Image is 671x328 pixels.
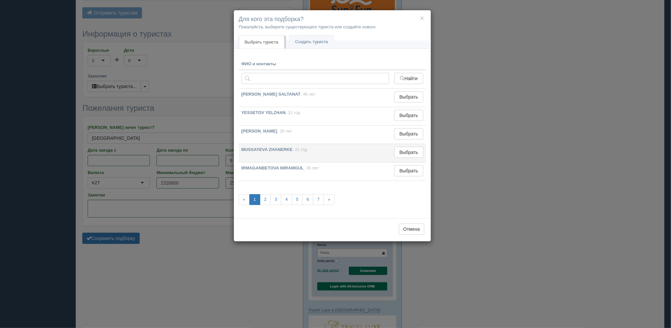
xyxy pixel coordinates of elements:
[394,147,423,158] button: Выбрать
[281,194,292,205] a: 4
[293,147,307,152] span: , 31 год
[300,92,316,97] span: , 46 лет
[323,194,334,205] a: »
[394,91,423,103] button: Выбрать
[394,110,423,121] button: Выбрать
[394,128,423,139] button: Выбрать
[286,110,300,115] span: , 31 год
[292,194,303,205] a: 5
[241,129,277,134] b: [PERSON_NAME]
[249,194,260,205] a: 1
[239,194,250,205] span: «
[313,194,324,205] a: 7
[241,165,304,170] b: IRMAGANBETOVA MIRAMGUL
[394,165,423,176] button: Выбрать
[304,165,319,170] span: , 36 лет
[239,24,426,30] p: Пожалуйста, выберите существующего туриста или создайте нового
[302,194,313,205] a: 6
[277,129,293,134] span: , 39 лет
[239,58,392,70] th: ФИО и контакты
[394,73,423,84] button: Найти
[260,194,271,205] a: 2
[270,194,281,205] a: 3
[241,73,389,84] input: Поиск по ФИО, паспорту или контактам
[239,36,284,49] a: Выбрать туриста
[289,35,334,49] a: Создать туриста
[420,15,424,21] button: ×
[399,224,424,235] button: Отмена
[241,147,293,152] b: MUSSAYEVA ZHANERKE
[241,92,301,97] b: [PERSON_NAME] SALTANAT
[239,15,426,24] h4: Для кого эта подборка?
[241,110,286,115] b: YESSETOV YELZHAN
